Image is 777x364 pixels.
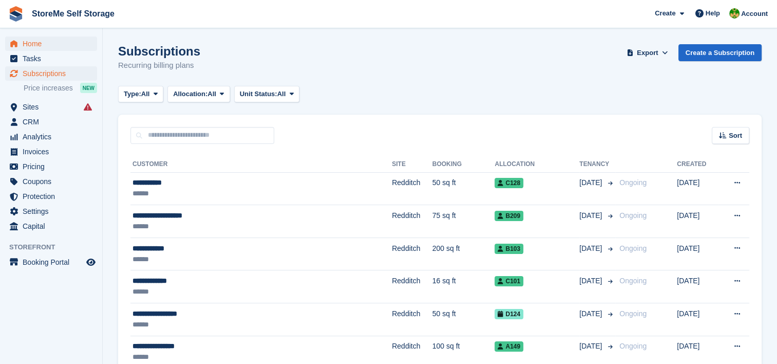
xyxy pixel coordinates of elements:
[655,8,675,19] span: Create
[23,159,84,174] span: Pricing
[5,204,97,219] a: menu
[579,341,604,352] span: [DATE]
[23,204,84,219] span: Settings
[619,277,647,285] span: Ongoing
[5,159,97,174] a: menu
[392,205,432,238] td: Redditch
[579,210,604,221] span: [DATE]
[579,308,604,319] span: [DATE]
[637,48,658,58] span: Export
[706,8,720,19] span: Help
[677,172,718,205] td: [DATE]
[677,303,718,336] td: [DATE]
[23,115,84,129] span: CRM
[495,156,579,173] th: Allocation
[729,8,740,19] img: StorMe
[741,9,768,19] span: Account
[432,172,495,205] td: 50 sq ft
[118,86,163,103] button: Type: All
[23,130,84,144] span: Analytics
[495,211,523,221] span: B209
[23,189,84,204] span: Protection
[23,100,84,114] span: Sites
[619,310,647,318] span: Ongoing
[619,244,647,252] span: Ongoing
[207,89,216,99] span: All
[677,156,718,173] th: Created
[130,156,392,173] th: Customer
[5,219,97,233] a: menu
[495,276,523,286] span: C101
[28,5,119,22] a: StoreMe Self Storage
[619,211,647,220] span: Ongoing
[729,131,742,141] span: Sort
[5,100,97,114] a: menu
[579,177,604,188] span: [DATE]
[234,86,299,103] button: Unit Status: All
[141,89,150,99] span: All
[432,238,495,270] td: 200 sq ft
[23,51,84,66] span: Tasks
[277,89,286,99] span: All
[495,178,523,188] span: C128
[5,130,97,144] a: menu
[167,86,230,103] button: Allocation: All
[5,189,97,204] a: menu
[5,255,97,269] a: menu
[392,156,432,173] th: Site
[23,144,84,159] span: Invoices
[619,178,647,187] span: Ongoing
[677,238,718,270] td: [DATE]
[579,276,604,286] span: [DATE]
[24,82,97,94] a: Price increases NEW
[9,242,102,252] span: Storefront
[5,174,97,189] a: menu
[23,255,84,269] span: Booking Portal
[5,115,97,129] a: menu
[495,244,523,254] span: B103
[432,303,495,336] td: 50 sq ft
[432,156,495,173] th: Booking
[495,341,523,352] span: A149
[619,342,647,350] span: Ongoing
[8,6,24,22] img: stora-icon-8386f47178a22dfd0bd8f6a31ec36ba5ce8667c1dd55bd0f319d3a0aa187defe.svg
[80,83,97,93] div: NEW
[5,144,97,159] a: menu
[5,37,97,51] a: menu
[118,44,200,58] h1: Subscriptions
[23,37,84,51] span: Home
[240,89,277,99] span: Unit Status:
[23,174,84,189] span: Coupons
[392,172,432,205] td: Redditch
[5,66,97,81] a: menu
[24,83,73,93] span: Price increases
[173,89,207,99] span: Allocation:
[432,205,495,238] td: 75 sq ft
[579,243,604,254] span: [DATE]
[85,256,97,268] a: Preview store
[84,103,92,111] i: Smart entry sync failures have occurred
[678,44,762,61] a: Create a Subscription
[579,156,615,173] th: Tenancy
[677,205,718,238] td: [DATE]
[23,66,84,81] span: Subscriptions
[392,238,432,270] td: Redditch
[677,270,718,303] td: [DATE]
[495,309,523,319] span: D124
[625,44,670,61] button: Export
[124,89,141,99] span: Type:
[432,270,495,303] td: 16 sq ft
[23,219,84,233] span: Capital
[392,303,432,336] td: Redditch
[118,60,200,71] p: Recurring billing plans
[5,51,97,66] a: menu
[392,270,432,303] td: Redditch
